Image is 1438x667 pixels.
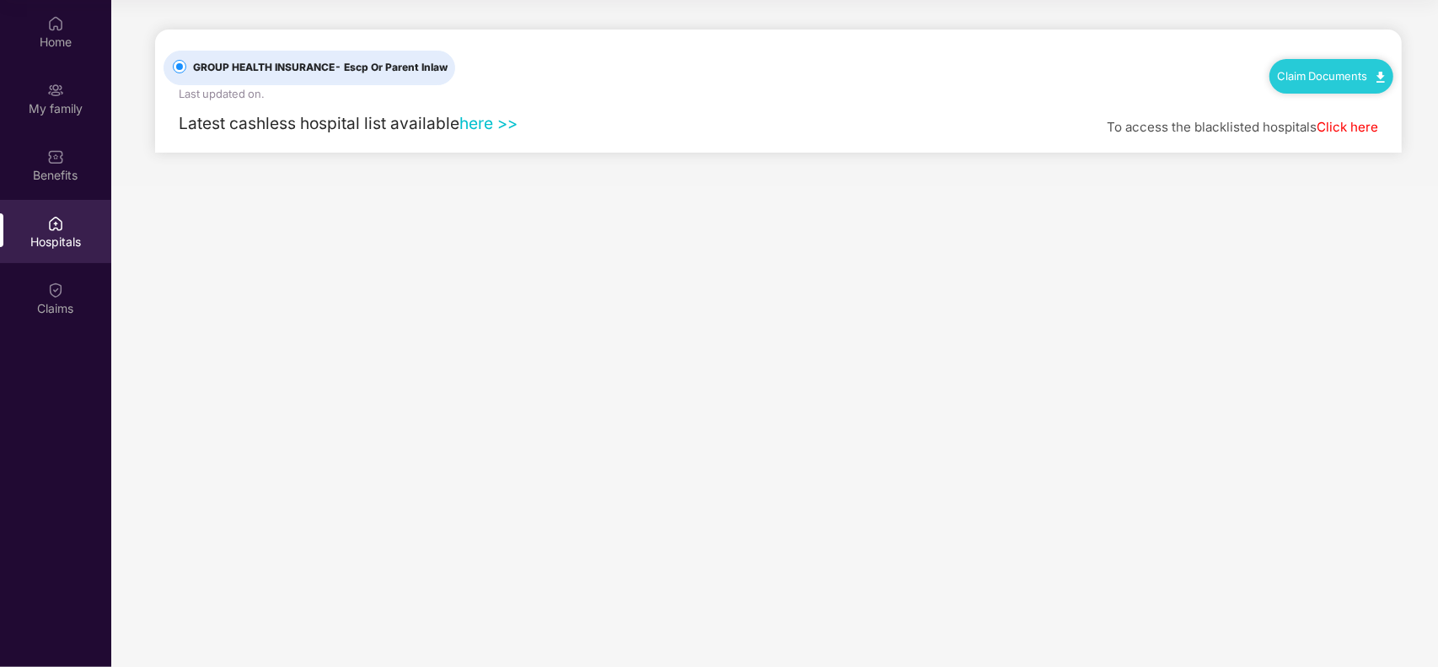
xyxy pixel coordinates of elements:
[47,82,64,99] img: svg+xml;base64,PHN2ZyB3aWR0aD0iMjAiIGhlaWdodD0iMjAiIHZpZXdCb3g9IjAgMCAyMCAyMCIgZmlsbD0ibm9uZSIgeG...
[186,60,454,76] span: GROUP HEALTH INSURANCE
[1376,72,1385,83] img: svg+xml;base64,PHN2ZyB4bWxucz0iaHR0cDovL3d3dy53My5vcmcvMjAwMC9zdmciIHdpZHRoPSIxMC40IiBoZWlnaHQ9Ij...
[179,85,264,102] div: Last updated on .
[1107,119,1317,135] span: To access the blacklisted hospitals
[47,282,64,299] img: svg+xml;base64,PHN2ZyBpZD0iQ2xhaW0iIHhtbG5zPSJodHRwOi8vd3d3LnczLm9yZy8yMDAwL3N2ZyIgd2lkdGg9IjIwIi...
[335,61,448,73] span: - Escp Or Parent Inlaw
[47,215,64,232] img: svg+xml;base64,PHN2ZyBpZD0iSG9zcGl0YWxzIiB4bWxucz0iaHR0cDovL3d3dy53My5vcmcvMjAwMC9zdmciIHdpZHRoPS...
[47,15,64,32] img: svg+xml;base64,PHN2ZyBpZD0iSG9tZSIgeG1sbnM9Imh0dHA6Ly93d3cudzMub3JnLzIwMDAvc3ZnIiB3aWR0aD0iMjAiIG...
[459,113,518,133] a: here >>
[47,148,64,165] img: svg+xml;base64,PHN2ZyBpZD0iQmVuZWZpdHMiIHhtbG5zPSJodHRwOi8vd3d3LnczLm9yZy8yMDAwL3N2ZyIgd2lkdGg9Ij...
[179,113,459,133] span: Latest cashless hospital list available
[1317,119,1378,135] a: Click here
[1278,69,1385,83] a: Claim Documents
